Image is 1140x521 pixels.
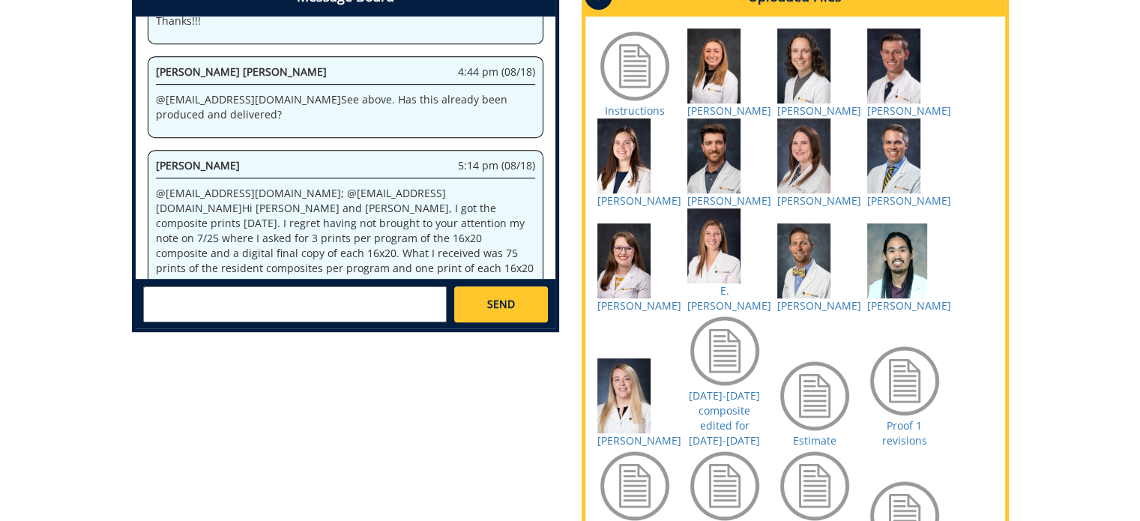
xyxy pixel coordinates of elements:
[156,92,535,122] p: @ [EMAIL_ADDRESS][DOMAIN_NAME] See above. Has this already been produced and delivered?
[605,103,665,118] a: Instructions
[777,298,861,313] a: [PERSON_NAME]
[777,103,861,118] a: [PERSON_NAME]
[156,158,240,172] span: [PERSON_NAME]
[867,103,951,118] a: [PERSON_NAME]
[597,298,681,313] a: [PERSON_NAME]
[882,418,927,448] a: Proof 1 revisions
[867,298,951,313] a: [PERSON_NAME]
[687,193,771,208] a: [PERSON_NAME]
[487,297,515,312] span: SEND
[458,64,535,79] span: 4:44 pm (08/18)
[689,388,760,448] a: [DATE]-[DATE] composite edited for [DATE]-[DATE]
[597,433,681,448] a: [PERSON_NAME]
[597,193,681,208] a: [PERSON_NAME]
[777,193,861,208] a: [PERSON_NAME]
[687,103,771,118] a: [PERSON_NAME]
[687,283,771,313] a: E. [PERSON_NAME]
[458,158,535,173] span: 5:14 pm (08/18)
[867,193,951,208] a: [PERSON_NAME]
[793,433,836,448] a: Estimate
[156,186,535,306] p: @ [EMAIL_ADDRESS][DOMAIN_NAME] ; @ [EMAIL_ADDRESS][DOMAIN_NAME] Hi [PERSON_NAME] and [PERSON_NAME...
[156,64,327,79] span: [PERSON_NAME] [PERSON_NAME]
[143,286,447,322] textarea: messageToSend
[454,286,547,322] a: SEND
